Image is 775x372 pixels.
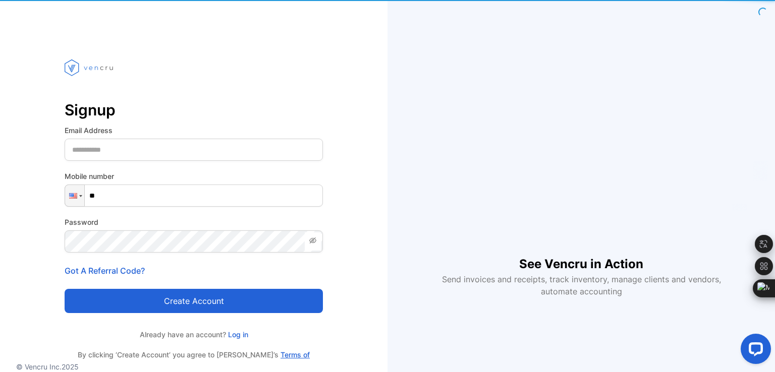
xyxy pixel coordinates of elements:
iframe: LiveChat chat widget [733,330,775,372]
iframe: YouTube video player [435,75,728,239]
p: Send invoices and receipts, track inventory, manage clients and vendors, automate accounting [436,273,727,297]
label: Mobile number [65,171,323,181]
a: Privacy Policies [189,360,241,369]
label: Password [65,217,323,227]
p: By clicking ‘Create Account’ you agree to [PERSON_NAME]’s and [65,350,323,370]
p: Already have an account? [65,329,323,340]
button: Create account [65,289,323,313]
img: vencru logo [65,40,115,95]
a: Log in [226,330,248,339]
p: Got A Referral Code? [65,265,323,277]
label: Email Address [65,125,323,136]
h1: See Vencru in Action [519,239,643,273]
div: United States: + 1 [65,185,84,206]
p: Signup [65,98,323,122]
